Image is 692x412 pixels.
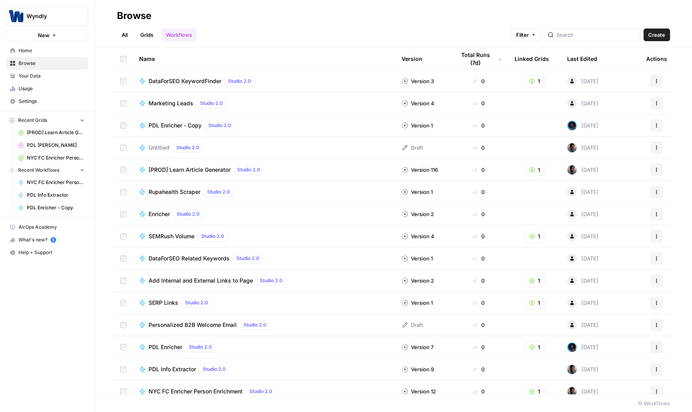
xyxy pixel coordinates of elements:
[567,365,598,374] div: [DATE]
[19,98,85,105] span: Settings
[139,254,389,263] a: DataForSEO Related KeywordsStudio 2.0
[9,9,23,23] img: Wyndly Logo
[402,122,433,129] div: Version 1
[149,343,182,351] span: PDL Enricher
[455,122,502,129] div: 0
[27,204,85,211] span: PDL Enricher - Copy
[149,122,202,129] span: PDL Enricher - Copy
[139,99,389,108] a: Marketing LeadsStudio 2.0
[189,344,212,351] span: Studio 2.0
[567,187,598,197] div: [DATE]
[15,139,88,152] a: PDL [PERSON_NAME]
[19,85,85,92] span: Usage
[27,154,85,161] span: NYC FC Enricher Person Enrichment Grid
[19,224,85,231] span: AirOps Academy
[402,232,434,240] div: Version 4
[139,320,389,330] a: Personalized B2B Welcome EmailStudio 2.0
[567,342,598,352] div: [DATE]
[6,221,88,234] a: AirOps Academy
[402,343,434,351] div: Version 7
[524,274,545,287] button: 1
[6,234,88,246] button: What's new? 5
[402,144,423,152] div: Draft
[455,166,502,174] div: 0
[402,365,434,373] div: Version 9
[139,209,389,219] a: EnricherStudio 2.0
[200,100,223,107] span: Studio 2.0
[228,78,251,85] span: Studio 2.0
[511,28,541,41] button: Filter
[6,82,88,95] a: Usage
[6,246,88,259] button: Help + Support
[6,164,88,176] button: Recent Workflows
[149,99,193,107] span: Marketing Leads
[149,365,196,373] span: PDL Info Extractor
[455,144,502,152] div: 0
[567,298,598,308] div: [DATE]
[201,233,224,240] span: Studio 2.0
[567,387,577,396] img: df33lzlizbfgcirwvbubnluwt4oa
[139,143,389,152] a: UntitledStudio 2.0
[455,48,502,70] div: Total Runs (7d)
[567,342,577,352] img: ehfqrxydbqxnnwdwd83hqhg9j66a
[7,234,88,246] div: What's new?
[27,142,85,149] span: PDL [PERSON_NAME]
[149,232,194,240] span: SEMRush Volume
[203,366,226,373] span: Studio 2.0
[237,166,260,173] span: Studio 2.0
[15,201,88,214] a: PDL Enricher - Copy
[249,388,272,395] span: Studio 2.0
[139,298,389,308] a: SERP LinksStudio 2.0
[6,95,88,108] a: Settings
[455,299,502,307] div: 0
[27,179,85,186] span: NYC FC Enricher Person Enrichment
[402,277,434,285] div: Version 2
[567,121,577,130] img: ehfqrxydbqxnnwdwd83hqhg9j66a
[643,28,670,41] button: Create
[15,176,88,189] a: NYC FC Enricher Person Enrichment
[139,365,389,374] a: PDL Info ExtractorStudio 2.0
[139,232,389,241] a: SEMRush VolumeStudio 2.0
[139,48,389,70] div: Name
[139,121,389,130] a: PDL Enricher - CopyStudio 2.0
[567,209,598,219] div: [DATE]
[455,99,502,107] div: 0
[402,166,438,174] div: Version 116
[567,143,598,152] div: [DATE]
[524,230,545,243] button: 1
[149,144,170,152] span: Untitled
[136,28,158,41] a: Grids
[567,165,598,175] div: [DATE]
[516,31,529,39] span: Filter
[567,165,577,175] img: df33lzlizbfgcirwvbubnluwt4oa
[402,48,422,70] div: Version
[556,31,637,39] input: Search
[637,399,670,407] div: 15 Workflows
[38,31,49,39] span: New
[402,321,423,329] div: Draft
[176,144,199,151] span: Studio 2.0
[524,341,545,353] button: 1
[524,163,545,176] button: 1
[402,210,434,218] div: Version 2
[567,121,598,130] div: [DATE]
[455,277,502,285] div: 0
[149,387,243,395] span: NYC FC Enricher Person Enrichment
[524,385,545,398] button: 1
[6,70,88,82] a: Your Data
[139,76,389,86] a: DataForSEO KeywordFinderStudio 2.0
[455,232,502,240] div: 0
[260,277,283,284] span: Studio 2.0
[567,76,598,86] div: [DATE]
[455,365,502,373] div: 0
[402,99,434,107] div: Version 4
[52,238,54,242] text: 5
[567,143,577,152] img: df33lzlizbfgcirwvbubnluwt4oa
[402,77,434,85] div: Version 3
[139,165,389,175] a: [PROD] Learn Article GeneratorStudio 2.0
[567,99,598,108] div: [DATE]
[567,232,598,241] div: [DATE]
[18,167,59,174] span: Recent Workflows
[646,48,667,70] div: Actions
[149,77,221,85] span: DataForSEO KeywordFinder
